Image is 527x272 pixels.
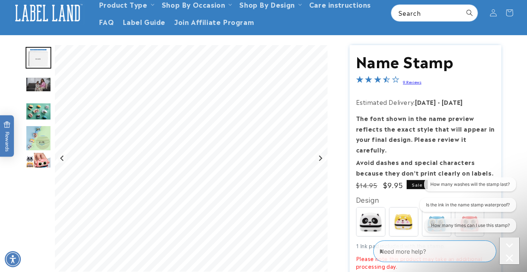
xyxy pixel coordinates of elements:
[26,99,51,124] div: Go to slide 4
[118,13,170,30] a: Label Guide
[26,125,51,151] img: null
[407,180,428,189] span: Sale
[4,121,11,152] span: Rewards
[461,5,478,21] button: Search
[26,72,51,98] div: Go to slide 3
[414,177,520,239] iframe: Gorgias live chat conversation starters
[383,180,403,190] span: $9.95
[26,152,51,178] div: Go to slide 6
[356,158,494,177] strong: Avoid dashes and special characters because they don’t print clearly on labels.
[403,79,421,84] a: 9 Reviews - open in a new tab
[174,17,254,26] span: Join Affiliate Program
[315,154,325,163] button: Next slide
[438,98,440,106] strong: -
[99,17,114,26] span: FAQ
[123,17,165,26] span: Label Guide
[5,251,21,267] div: Accessibility Menu
[57,154,67,163] button: Previous slide
[26,103,51,120] img: null
[356,207,385,236] img: Spots
[415,98,436,106] strong: [DATE]
[11,1,84,24] img: Label Land
[170,13,258,30] a: Join Affiliate Program
[356,242,495,270] div: 1 Ink pad included with the stamp.
[356,181,378,190] s: Previous price was $14.95
[442,98,463,106] strong: [DATE]
[373,238,520,265] iframe: Gorgias Floating Chat
[356,255,495,270] p: Please note this product may take an additional processing day.
[389,207,418,236] img: Buddy
[94,13,119,30] a: FAQ
[356,114,495,154] strong: The font shown in the name preview reflects the exact style that will appear in your final design...
[26,47,51,69] img: Premium Stamp - Label Land
[356,51,495,70] h1: Name Stamp
[356,194,495,205] div: Design
[26,152,51,178] img: null
[26,45,51,71] div: Go to slide 2
[356,97,495,107] p: Estimated Delivery:
[26,77,51,92] img: null
[356,77,399,85] span: 3.3-star overall rating
[26,125,51,151] div: Go to slide 5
